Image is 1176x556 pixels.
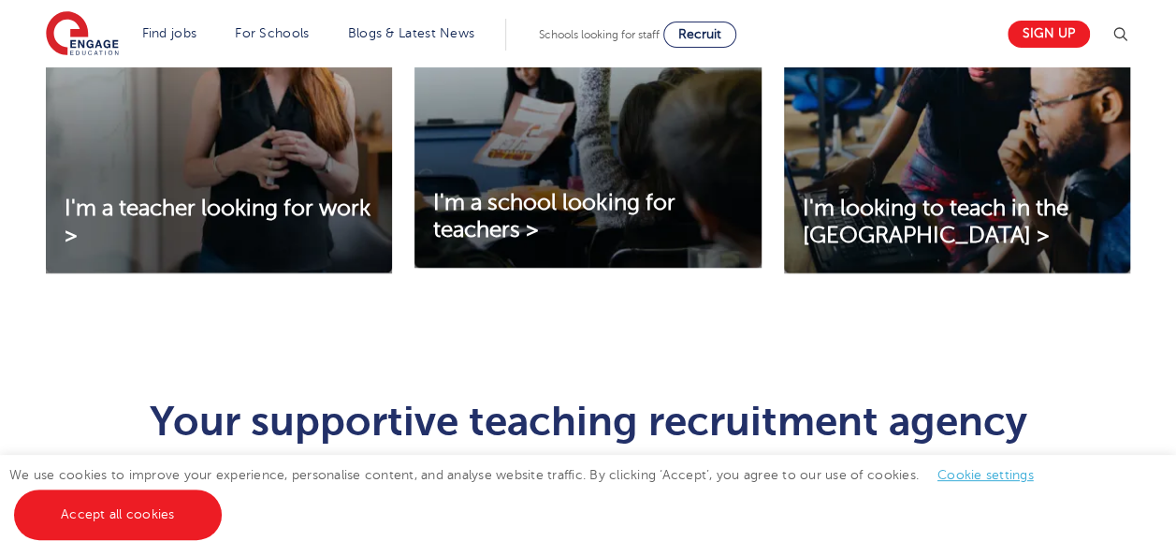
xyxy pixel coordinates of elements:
a: I'm a school looking for teachers > [414,190,761,244]
span: I'm looking to teach in the [GEOGRAPHIC_DATA] > [803,196,1068,248]
a: Recruit [663,22,736,48]
span: Recruit [678,27,721,41]
span: I'm a teacher looking for work > [65,196,370,248]
a: I'm looking to teach in the [GEOGRAPHIC_DATA] > [784,196,1130,250]
a: Cookie settings [937,468,1034,482]
h1: Your supportive teaching recruitment agency [129,401,1047,442]
a: Find jobs [142,26,197,40]
a: Accept all cookies [14,490,222,540]
a: Sign up [1008,21,1090,48]
a: Blogs & Latest News [348,26,475,40]
img: Engage Education [46,11,119,58]
span: We use cookies to improve your experience, personalise content, and analyse website traffic. By c... [9,468,1053,521]
a: For Schools [235,26,309,40]
span: Schools looking for staff [539,28,660,41]
span: I'm a school looking for teachers > [433,190,675,242]
a: I'm a teacher looking for work > [46,196,392,250]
